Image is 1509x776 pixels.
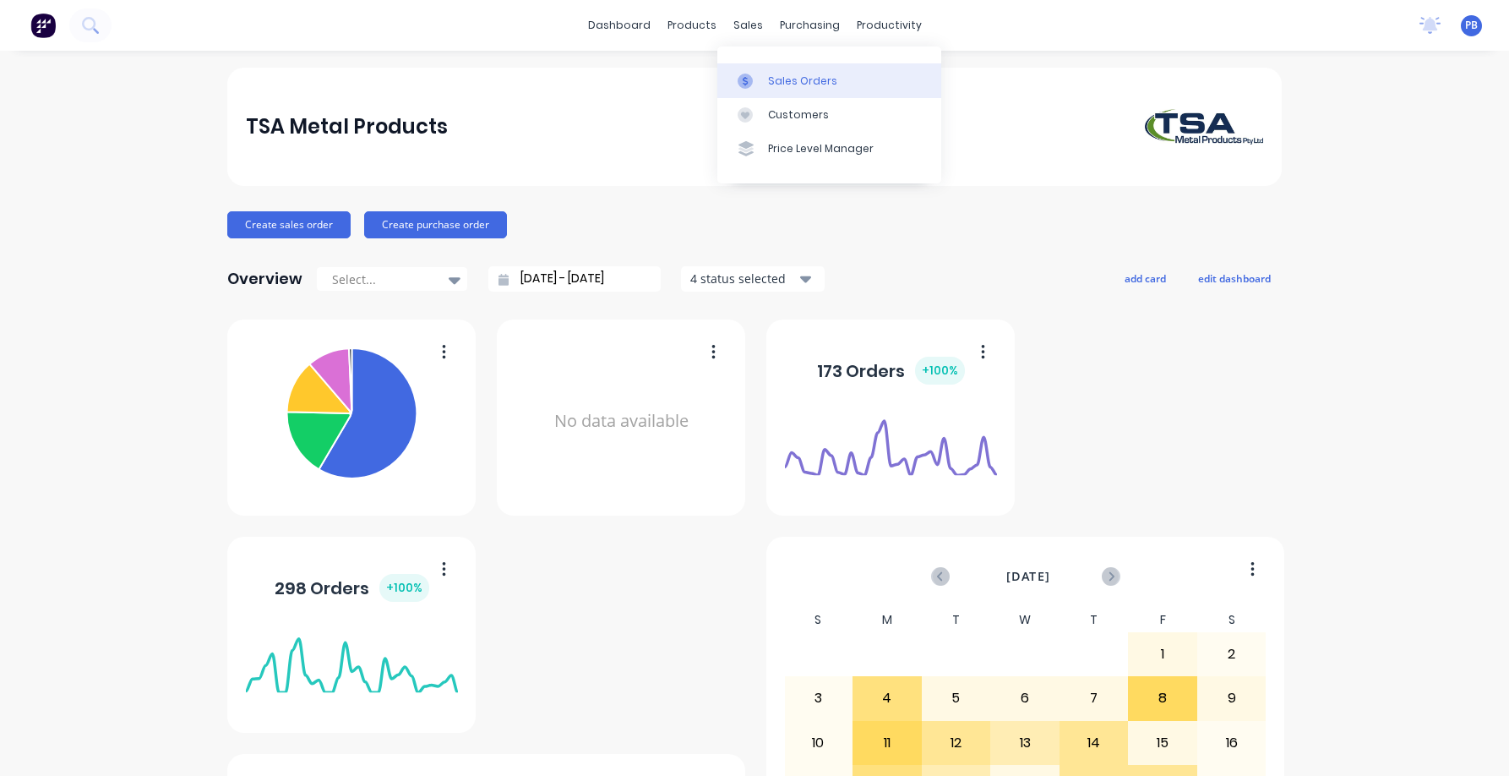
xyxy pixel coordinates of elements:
[1129,722,1196,764] div: 15
[817,357,965,385] div: 173 Orders
[1465,18,1478,33] span: PB
[768,141,874,156] div: Price Level Manager
[1145,109,1263,145] img: TSA Metal Products
[717,98,941,132] a: Customers
[771,13,848,38] div: purchasing
[227,262,302,296] div: Overview
[659,13,725,38] div: products
[768,107,829,123] div: Customers
[580,13,659,38] a: dashboard
[990,608,1060,632] div: W
[246,110,448,144] div: TSA Metal Products
[923,722,990,764] div: 12
[725,13,771,38] div: sales
[848,13,930,38] div: productivity
[681,266,825,292] button: 4 status selected
[227,211,351,238] button: Create sales order
[785,677,853,719] div: 3
[1198,633,1266,675] div: 2
[1129,677,1196,719] div: 8
[784,608,853,632] div: S
[717,63,941,97] a: Sales Orders
[1198,722,1266,764] div: 16
[690,270,797,287] div: 4 status selected
[923,677,990,719] div: 5
[1187,267,1282,289] button: edit dashboard
[785,722,853,764] div: 10
[275,574,429,602] div: 298 Orders
[515,342,727,501] div: No data available
[1060,608,1129,632] div: T
[1006,567,1050,586] span: [DATE]
[1060,722,1128,764] div: 14
[717,132,941,166] a: Price Level Manager
[853,722,921,764] div: 11
[991,677,1059,719] div: 6
[1198,677,1266,719] div: 9
[853,608,922,632] div: M
[1128,608,1197,632] div: F
[991,722,1059,764] div: 13
[853,677,921,719] div: 4
[768,74,837,89] div: Sales Orders
[915,357,965,385] div: + 100 %
[922,608,991,632] div: T
[1129,633,1196,675] div: 1
[1114,267,1177,289] button: add card
[379,574,429,602] div: + 100 %
[364,211,507,238] button: Create purchase order
[30,13,56,38] img: Factory
[1197,608,1267,632] div: S
[1060,677,1128,719] div: 7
